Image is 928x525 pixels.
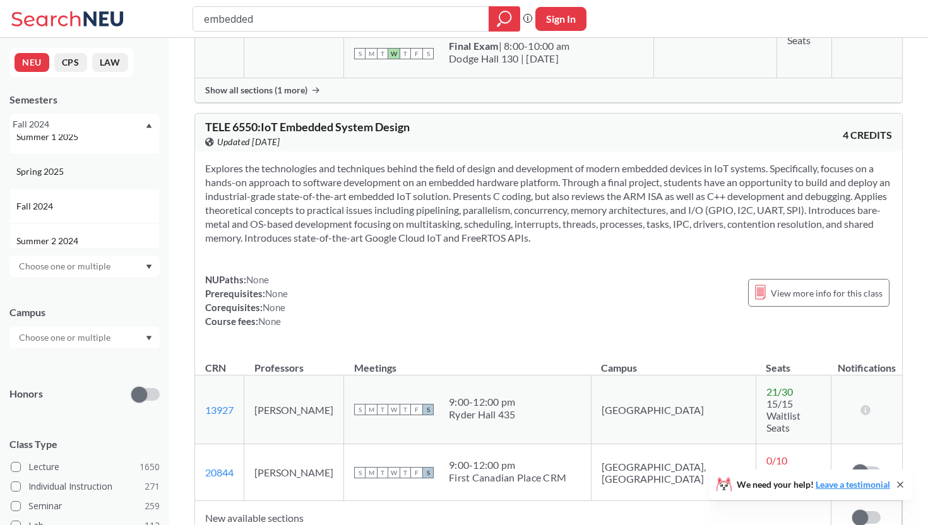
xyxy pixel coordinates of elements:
[9,437,160,451] span: Class Type
[203,8,480,30] input: Class, professor, course number, "phrase"
[591,444,756,501] td: [GEOGRAPHIC_DATA], [GEOGRAPHIC_DATA]
[388,467,400,478] span: W
[263,302,285,313] span: None
[9,305,160,319] div: Campus
[244,375,344,444] td: [PERSON_NAME]
[354,404,366,415] span: S
[535,7,586,31] button: Sign In
[422,404,434,415] span: S
[449,459,566,471] div: 9:00 - 12:00 pm
[366,467,377,478] span: M
[205,361,226,375] div: CRN
[9,256,160,277] div: Dropdown arrow
[146,123,152,128] svg: Dropdown arrow
[400,48,411,59] span: T
[449,40,569,52] div: | 8:00-10:00 am
[766,386,793,398] span: 21 / 30
[16,130,81,144] span: Summer 1 2025
[449,471,566,484] div: First Canadian Place CRM
[244,444,344,501] td: [PERSON_NAME]
[354,467,366,478] span: S
[843,128,892,142] span: 4 CREDITS
[92,53,128,72] button: LAW
[422,467,434,478] span: S
[13,117,145,131] div: Fall 2024
[16,165,66,179] span: Spring 2025
[354,48,366,59] span: S
[11,459,160,475] label: Lecture
[591,348,756,375] th: Campus
[146,336,152,341] svg: Dropdown arrow
[497,10,512,28] svg: magnifying glass
[205,466,234,478] a: 20844
[145,499,160,513] span: 259
[366,48,377,59] span: M
[400,404,411,415] span: T
[9,114,160,134] div: Fall 2024Dropdown arrowFall 2025Summer 2 2025Summer Full 2025Summer 1 2025Spring 2025Fall 2024Sum...
[145,480,160,493] span: 271
[411,48,422,59] span: F
[13,259,119,274] input: Choose one or multiple
[16,199,56,213] span: Fall 2024
[411,404,422,415] span: F
[449,52,569,65] div: Dodge Hall 130 | [DATE]
[831,348,902,375] th: Notifications
[766,398,800,434] span: 15/15 Waitlist Seats
[366,404,377,415] span: M
[756,348,831,375] th: Seats
[244,348,344,375] th: Professors
[591,375,756,444] td: [GEOGRAPHIC_DATA]
[449,408,516,421] div: Ryder Hall 435
[9,387,43,401] p: Honors
[246,274,269,285] span: None
[15,53,49,72] button: NEU
[344,348,592,375] th: Meetings
[388,48,400,59] span: W
[205,273,288,328] div: NUPaths: Prerequisites: Corequisites: Course fees:
[146,264,152,269] svg: Dropdown arrow
[771,285,883,301] span: View more info for this class
[400,467,411,478] span: T
[13,330,119,345] input: Choose one or multiple
[140,460,160,474] span: 1650
[766,454,787,466] span: 0 / 10
[54,53,87,72] button: CPS
[489,6,520,32] div: magnifying glass
[9,327,160,348] div: Dropdown arrow
[265,288,288,299] span: None
[377,404,388,415] span: T
[205,162,892,245] section: Explores the technologies and techniques behind the field of design and development of modern emb...
[11,478,160,495] label: Individual Instruction
[377,467,388,478] span: T
[766,466,818,490] span: 5/5 Waitlist Seats
[9,93,160,107] div: Semesters
[737,480,890,489] span: We need your help!
[205,404,234,416] a: 13927
[205,120,410,134] span: TELE 6550 : IoT Embedded System Design
[205,85,307,96] span: Show all sections (1 more)
[816,479,890,490] a: Leave a testimonial
[449,396,516,408] div: 9:00 - 12:00 pm
[422,48,434,59] span: S
[388,404,400,415] span: W
[11,498,160,514] label: Seminar
[258,316,281,327] span: None
[411,467,422,478] span: F
[217,135,280,149] span: Updated [DATE]
[449,40,499,52] b: Final Exam
[16,234,81,248] span: Summer 2 2024
[377,48,388,59] span: T
[195,78,902,102] div: Show all sections (1 more)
